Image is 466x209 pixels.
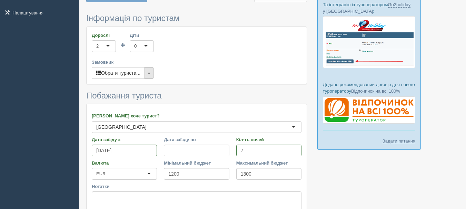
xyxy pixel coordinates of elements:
[236,160,301,166] label: Максимальний бюджет
[92,32,116,39] label: Дорослі
[134,43,137,50] div: 0
[86,14,307,23] h3: Інформація по туристам
[92,136,157,143] label: Дата заїзду з
[96,124,147,130] div: [GEOGRAPHIC_DATA]
[323,81,415,94] p: Додано рекомендований договір для нового туроператору
[92,59,301,65] label: Замовник
[323,1,415,14] p: Та інтеграцію із туроператором :
[92,113,301,119] label: [PERSON_NAME] хоче турист?
[92,160,157,166] label: Валюта
[236,136,301,143] label: Кіл-ть ночей
[164,160,229,166] label: Мінімальний бюджет
[164,136,229,143] label: Дата заїзду по
[96,170,106,177] div: EUR
[351,88,400,94] a: Відпочинок на всі 100%
[236,145,301,156] input: 7-10 або 7,10,14
[86,91,162,100] span: Побажання туриста
[323,16,415,68] img: go2holiday-bookings-crm-for-travel-agency.png
[323,96,415,124] img: %D0%B4%D0%BE%D0%B3%D0%BE%D0%B2%D1%96%D1%80-%D0%B2%D1%96%D0%B4%D0%BF%D0%BE%D1%87%D0%B8%D0%BD%D0%BE...
[383,138,415,144] a: Задати питання
[96,43,99,50] div: 2
[92,183,301,190] label: Нотатки
[130,32,154,39] label: Діти
[92,67,145,79] button: Обрати туриста...
[323,2,410,14] a: Go2holiday у [GEOGRAPHIC_DATA]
